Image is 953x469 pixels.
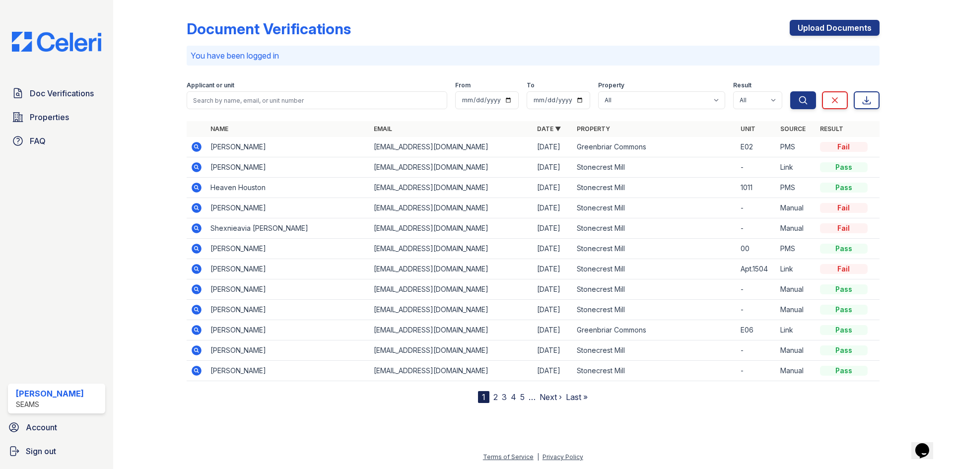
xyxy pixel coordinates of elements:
[820,366,868,376] div: Pass
[520,392,525,402] a: 5
[533,218,573,239] td: [DATE]
[26,445,56,457] span: Sign out
[573,198,736,218] td: Stonecrest Mill
[776,178,816,198] td: PMS
[573,157,736,178] td: Stonecrest Mill
[529,391,536,403] span: …
[820,244,868,254] div: Pass
[911,429,943,459] iframe: chat widget
[370,300,533,320] td: [EMAIL_ADDRESS][DOMAIN_NAME]
[533,300,573,320] td: [DATE]
[370,198,533,218] td: [EMAIL_ADDRESS][DOMAIN_NAME]
[533,340,573,361] td: [DATE]
[30,87,94,99] span: Doc Verifications
[543,453,583,461] a: Privacy Policy
[370,218,533,239] td: [EMAIL_ADDRESS][DOMAIN_NAME]
[737,361,776,381] td: -
[511,392,516,402] a: 4
[370,239,533,259] td: [EMAIL_ADDRESS][DOMAIN_NAME]
[8,83,105,103] a: Doc Verifications
[737,239,776,259] td: 00
[537,453,539,461] div: |
[370,178,533,198] td: [EMAIL_ADDRESS][DOMAIN_NAME]
[737,340,776,361] td: -
[776,320,816,340] td: Link
[737,320,776,340] td: E06
[206,320,370,340] td: [PERSON_NAME]
[737,279,776,300] td: -
[533,157,573,178] td: [DATE]
[573,239,736,259] td: Stonecrest Mill
[573,137,736,157] td: Greenbriar Commons
[573,218,736,239] td: Stonecrest Mill
[206,239,370,259] td: [PERSON_NAME]
[776,300,816,320] td: Manual
[210,125,228,133] a: Name
[370,137,533,157] td: [EMAIL_ADDRESS][DOMAIN_NAME]
[820,284,868,294] div: Pass
[370,279,533,300] td: [EMAIL_ADDRESS][DOMAIN_NAME]
[4,441,109,461] a: Sign out
[30,111,69,123] span: Properties
[4,417,109,437] a: Account
[16,400,84,409] div: SEAMS
[191,50,876,62] p: You have been logged in
[737,259,776,279] td: Apt.1504
[737,198,776,218] td: -
[820,264,868,274] div: Fail
[790,20,880,36] a: Upload Documents
[820,142,868,152] div: Fail
[533,279,573,300] td: [DATE]
[533,361,573,381] td: [DATE]
[187,20,351,38] div: Document Verifications
[776,279,816,300] td: Manual
[566,392,588,402] a: Last »
[776,157,816,178] td: Link
[206,300,370,320] td: [PERSON_NAME]
[8,131,105,151] a: FAQ
[478,391,489,403] div: 1
[737,157,776,178] td: -
[820,183,868,193] div: Pass
[780,125,806,133] a: Source
[206,259,370,279] td: [PERSON_NAME]
[206,361,370,381] td: [PERSON_NAME]
[598,81,624,89] label: Property
[206,198,370,218] td: [PERSON_NAME]
[533,320,573,340] td: [DATE]
[573,279,736,300] td: Stonecrest Mill
[533,178,573,198] td: [DATE]
[370,157,533,178] td: [EMAIL_ADDRESS][DOMAIN_NAME]
[573,300,736,320] td: Stonecrest Mill
[737,218,776,239] td: -
[776,361,816,381] td: Manual
[206,157,370,178] td: [PERSON_NAME]
[533,198,573,218] td: [DATE]
[187,81,234,89] label: Applicant or unit
[187,91,447,109] input: Search by name, email, or unit number
[573,340,736,361] td: Stonecrest Mill
[741,125,755,133] a: Unit
[370,320,533,340] td: [EMAIL_ADDRESS][DOMAIN_NAME]
[776,340,816,361] td: Manual
[820,162,868,172] div: Pass
[8,107,105,127] a: Properties
[502,392,507,402] a: 3
[4,32,109,52] img: CE_Logo_Blue-a8612792a0a2168367f1c8372b55b34899dd931a85d93a1a3d3e32e68fde9ad4.png
[370,361,533,381] td: [EMAIL_ADDRESS][DOMAIN_NAME]
[540,392,562,402] a: Next ›
[455,81,471,89] label: From
[16,388,84,400] div: [PERSON_NAME]
[493,392,498,402] a: 2
[26,421,57,433] span: Account
[573,178,736,198] td: Stonecrest Mill
[537,125,561,133] a: Date ▼
[527,81,535,89] label: To
[577,125,610,133] a: Property
[206,137,370,157] td: [PERSON_NAME]
[374,125,392,133] a: Email
[370,340,533,361] td: [EMAIL_ADDRESS][DOMAIN_NAME]
[533,137,573,157] td: [DATE]
[737,300,776,320] td: -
